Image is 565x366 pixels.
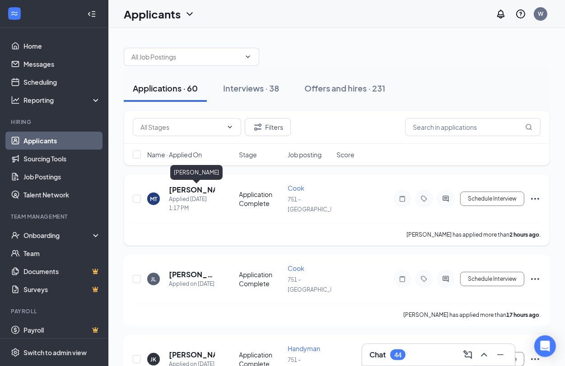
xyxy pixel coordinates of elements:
svg: Settings [11,348,20,357]
div: 44 [394,351,402,359]
svg: ChevronDown [184,9,195,19]
div: Hiring [11,118,99,126]
svg: Minimize [495,349,506,360]
button: ComposeMessage [461,348,475,362]
div: Applied [DATE] 1:17 PM [169,195,215,213]
svg: Ellipses [530,274,541,284]
h5: [PERSON_NAME] [GEOGRAPHIC_DATA] [169,270,215,279]
span: Stage [239,150,257,159]
div: [PERSON_NAME] [170,165,223,180]
span: Score [336,150,355,159]
div: Application Complete [239,190,283,208]
div: Reporting [23,96,101,105]
span: Name · Applied On [147,150,202,159]
svg: Tag [419,195,430,202]
div: Interviews · 38 [223,82,279,94]
div: Switch to admin view [23,348,87,357]
a: Talent Network [23,186,101,204]
input: Search in applications [405,118,541,136]
a: Job Postings [23,168,101,186]
div: JK [151,356,157,363]
button: Schedule Interview [460,272,524,286]
span: Handyman [288,344,320,352]
a: Scheduling [23,73,101,91]
div: Application Complete [239,270,283,288]
p: [PERSON_NAME] has applied more than . [406,231,541,238]
svg: QuestionInfo [515,9,526,19]
svg: ActiveChat [440,195,451,202]
a: DocumentsCrown [23,262,101,280]
a: SurveysCrown [23,280,101,298]
h1: Applicants [124,6,181,22]
svg: MagnifyingGlass [525,124,532,131]
svg: ChevronUp [479,349,490,360]
b: 17 hours ago [506,311,539,318]
div: Team Management [11,213,99,220]
div: Onboarding [23,231,93,240]
span: Cook [288,264,304,272]
h3: Chat [369,350,386,360]
span: Job posting [288,150,322,159]
svg: UserCheck [11,231,20,240]
div: Open Intercom Messenger [534,335,556,357]
div: Applied on [DATE] [169,279,215,288]
button: Filter Filters [245,118,291,136]
a: Sourcing Tools [23,150,101,168]
svg: Ellipses [530,354,541,365]
button: Schedule Interview [460,192,524,206]
button: ChevronUp [477,348,491,362]
a: Applicants [23,132,101,150]
svg: ChevronDown [226,124,233,131]
a: Team [23,244,101,262]
svg: ChevronDown [244,53,252,60]
span: 751 - [GEOGRAPHIC_DATA] [288,276,345,293]
svg: Note [397,195,408,202]
p: [PERSON_NAME] has applied more than . [403,311,541,319]
h5: [PERSON_NAME] [169,350,215,360]
svg: Notifications [495,9,506,19]
svg: Analysis [11,96,20,105]
div: Applications · 60 [133,82,198,94]
div: W [538,10,543,18]
span: Cook [288,184,304,192]
div: JL [151,275,156,283]
a: Messages [23,55,101,73]
input: All Stages [140,122,223,132]
svg: Filter [252,122,263,133]
button: Minimize [493,348,508,362]
svg: ActiveChat [440,275,451,283]
b: 2 hours ago [509,231,539,238]
div: Payroll [11,307,99,315]
svg: ComposeMessage [462,349,473,360]
svg: WorkstreamLogo [10,9,19,18]
input: All Job Postings [131,52,241,62]
a: PayrollCrown [23,321,101,339]
svg: Ellipses [530,193,541,204]
span: 751 - [GEOGRAPHIC_DATA] [288,196,345,213]
svg: Tag [419,275,430,283]
div: MT [150,195,157,203]
svg: Note [397,275,408,283]
h5: [PERSON_NAME] [169,185,215,195]
svg: Collapse [87,9,96,18]
a: Home [23,37,101,55]
div: Offers and hires · 231 [304,82,385,94]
